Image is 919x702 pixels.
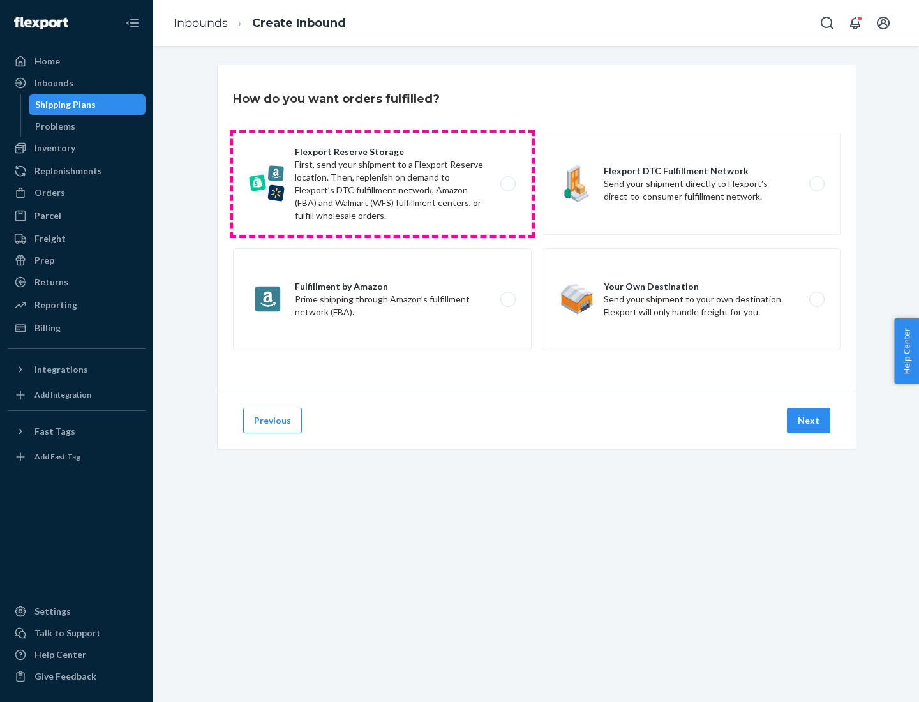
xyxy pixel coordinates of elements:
h3: How do you want orders fulfilled? [233,91,440,107]
button: Help Center [894,318,919,384]
div: Give Feedback [34,670,96,683]
a: Returns [8,272,146,292]
button: Open notifications [842,10,868,36]
a: Home [8,51,146,71]
div: Reporting [34,299,77,311]
a: Problems [29,116,146,137]
a: Talk to Support [8,623,146,643]
div: Home [34,55,60,68]
div: Inbounds [34,77,73,89]
button: Give Feedback [8,666,146,687]
div: Add Fast Tag [34,451,80,462]
div: Settings [34,605,71,618]
div: Returns [34,276,68,288]
div: Inventory [34,142,75,154]
div: Fast Tags [34,425,75,438]
a: Orders [8,183,146,203]
div: Problems [35,120,75,133]
button: Integrations [8,359,146,380]
button: Open Search Box [814,10,840,36]
div: Help Center [34,648,86,661]
a: Billing [8,318,146,338]
a: Settings [8,601,146,622]
a: Shipping Plans [29,94,146,115]
a: Replenishments [8,161,146,181]
div: Prep [34,254,54,267]
div: Add Integration [34,389,91,400]
button: Next [787,408,830,433]
a: Inbounds [174,16,228,30]
ol: breadcrumbs [163,4,356,42]
a: Parcel [8,205,146,226]
div: Replenishments [34,165,102,177]
a: Add Integration [8,385,146,405]
img: Flexport logo [14,17,68,29]
a: Reporting [8,295,146,315]
a: Inventory [8,138,146,158]
a: Inbounds [8,73,146,93]
div: Talk to Support [34,627,101,639]
button: Close Navigation [120,10,146,36]
div: Integrations [34,363,88,376]
div: Freight [34,232,66,245]
div: Shipping Plans [35,98,96,111]
button: Fast Tags [8,421,146,442]
div: Billing [34,322,61,334]
div: Parcel [34,209,61,222]
a: Create Inbound [252,16,346,30]
button: Open account menu [870,10,896,36]
button: Previous [243,408,302,433]
a: Add Fast Tag [8,447,146,467]
a: Prep [8,250,146,271]
div: Orders [34,186,65,199]
a: Freight [8,228,146,249]
a: Help Center [8,645,146,665]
